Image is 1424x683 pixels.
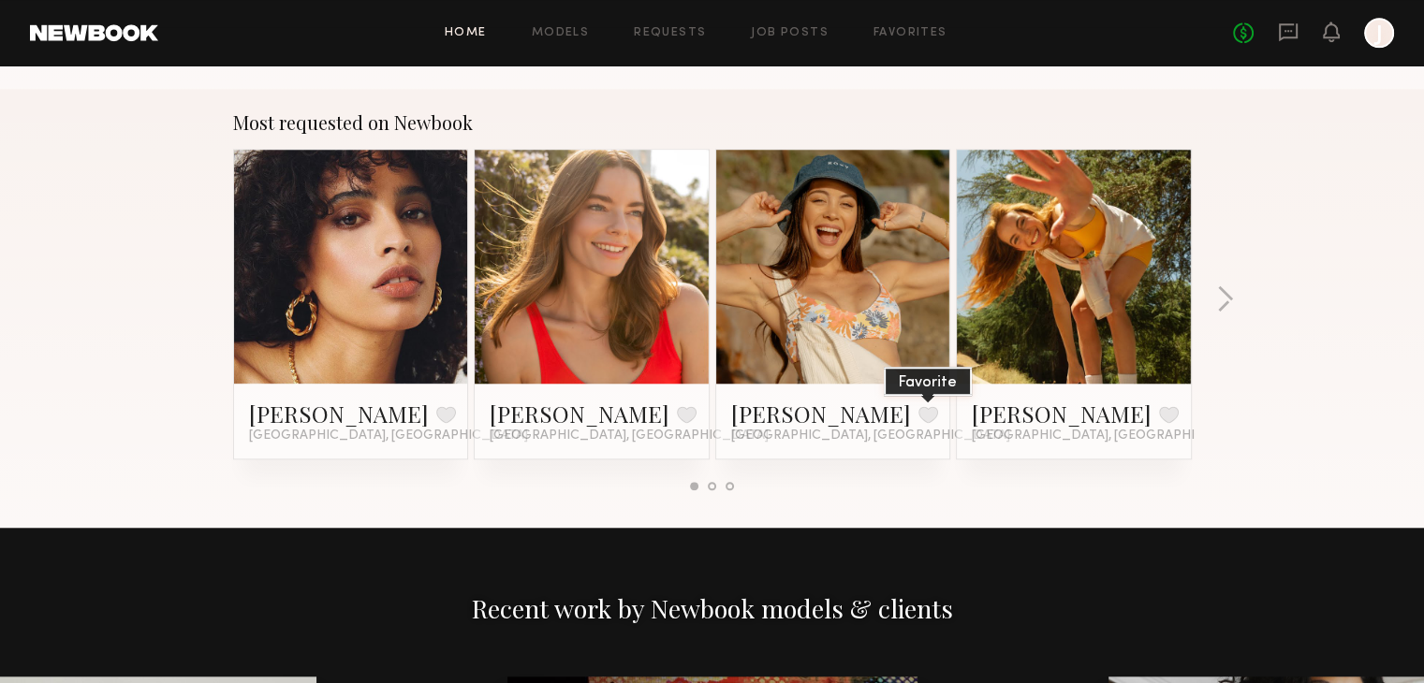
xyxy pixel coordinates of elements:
a: J [1364,18,1394,48]
div: Most requested on Newbook [233,111,1192,134]
a: [PERSON_NAME] [249,399,429,429]
span: [GEOGRAPHIC_DATA], [GEOGRAPHIC_DATA] [731,429,1010,443]
a: Favorites [873,27,947,39]
a: [PERSON_NAME] [731,399,911,429]
a: [PERSON_NAME] [972,399,1152,429]
a: Home [445,27,487,39]
a: Models [532,27,589,39]
a: Requests [634,27,706,39]
span: [GEOGRAPHIC_DATA], [GEOGRAPHIC_DATA] [972,429,1251,443]
span: [GEOGRAPHIC_DATA], [GEOGRAPHIC_DATA] [490,429,769,443]
a: [PERSON_NAME] [490,399,669,429]
span: [GEOGRAPHIC_DATA], [GEOGRAPHIC_DATA] [249,429,528,443]
a: Job Posts [751,27,829,39]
